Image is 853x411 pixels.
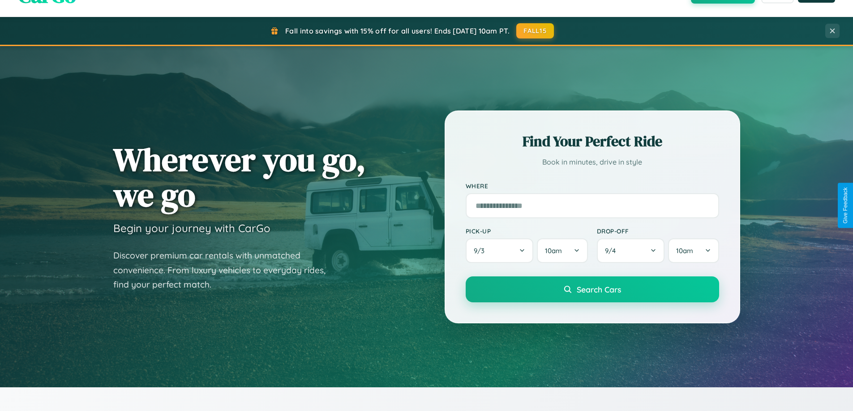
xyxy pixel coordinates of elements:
button: Search Cars [466,276,719,302]
label: Drop-off [597,227,719,235]
h3: Begin your journey with CarGo [113,221,270,235]
button: 9/4 [597,238,665,263]
div: Give Feedback [842,187,849,224]
h1: Wherever you go, we go [113,142,366,212]
span: 10am [676,246,693,255]
button: 9/3 [466,238,534,263]
label: Where [466,182,719,190]
button: 10am [668,238,719,263]
label: Pick-up [466,227,588,235]
p: Book in minutes, drive in style [466,156,719,169]
span: 10am [545,246,562,255]
span: 9 / 4 [605,246,620,255]
p: Discover premium car rentals with unmatched convenience. From luxury vehicles to everyday rides, ... [113,248,337,292]
button: FALL15 [516,23,554,38]
button: 10am [537,238,587,263]
span: Fall into savings with 15% off for all users! Ends [DATE] 10am PT. [285,26,510,35]
span: 9 / 3 [474,246,489,255]
h2: Find Your Perfect Ride [466,131,719,151]
span: Search Cars [577,284,621,294]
